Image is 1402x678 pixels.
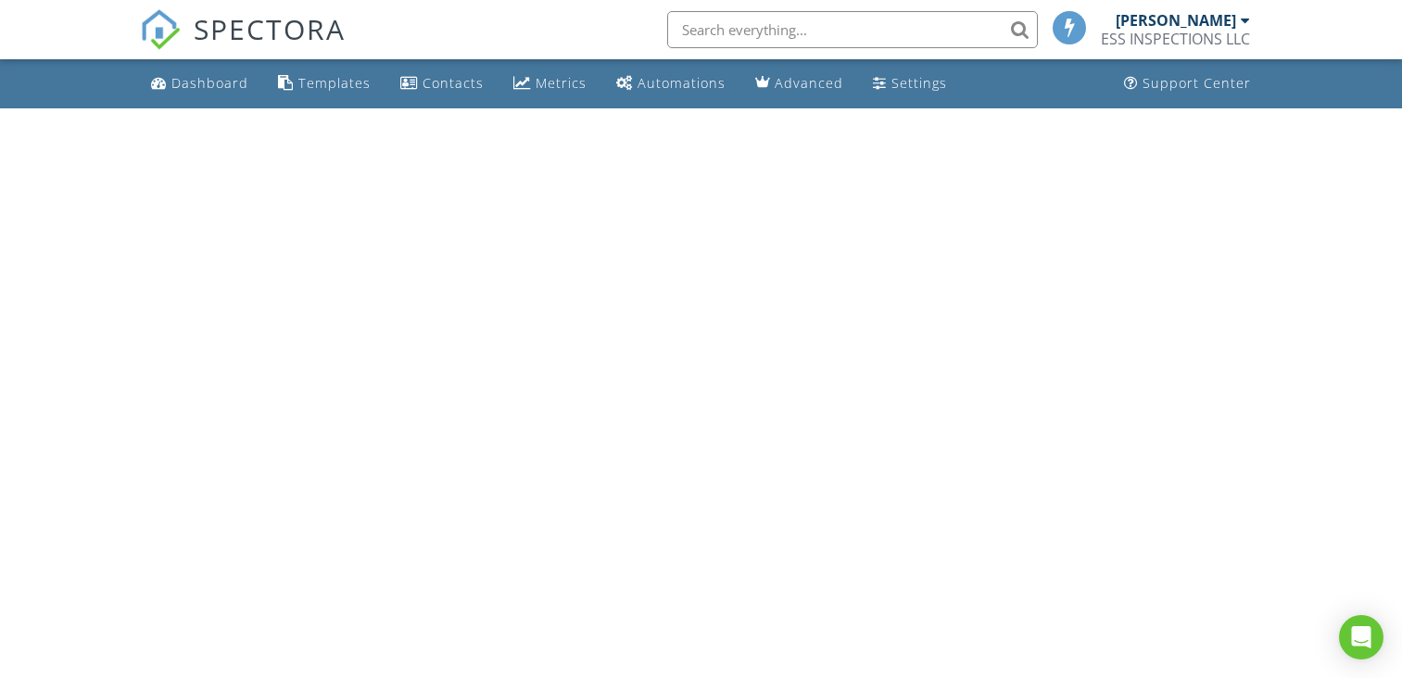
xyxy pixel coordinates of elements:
div: Support Center [1143,74,1251,92]
a: Support Center [1117,67,1258,101]
div: Settings [891,74,947,92]
div: Contacts [423,74,484,92]
div: Metrics [536,74,587,92]
a: Templates [271,67,378,101]
div: Open Intercom Messenger [1339,615,1383,659]
a: Automations (Basic) [609,67,733,101]
a: Dashboard [144,67,256,101]
a: Advanced [748,67,851,101]
a: SPECTORA [140,25,346,64]
div: [PERSON_NAME] [1116,11,1236,30]
input: Search everything... [667,11,1038,48]
div: Dashboard [171,74,248,92]
a: Metrics [506,67,594,101]
div: Advanced [775,74,843,92]
span: SPECTORA [194,9,346,48]
div: Automations [638,74,726,92]
img: The Best Home Inspection Software - Spectora [140,9,181,50]
div: ESS INSPECTIONS LLC [1101,30,1250,48]
div: Templates [298,74,371,92]
a: Settings [865,67,954,101]
a: Contacts [393,67,491,101]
